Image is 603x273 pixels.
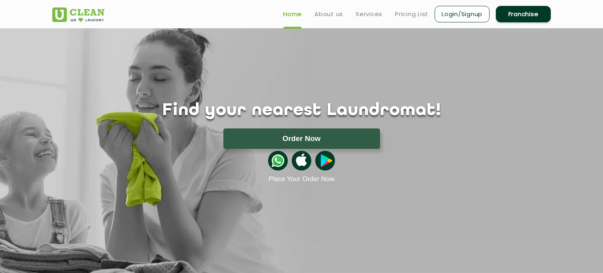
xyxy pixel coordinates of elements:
[356,9,382,19] a: Services
[435,6,490,22] a: Login/Signup
[315,151,335,170] img: playstoreicon.png
[223,128,380,149] button: Order Now
[46,101,557,121] h1: Find your nearest Laundromat!
[292,151,311,170] img: apple-icon.png
[52,7,104,22] img: UClean Laundry and Dry Cleaning
[268,151,288,170] img: whatsappicon.png
[496,6,551,22] a: Franchise
[314,9,343,19] a: About us
[395,9,428,19] a: Pricing List
[269,175,334,183] a: Place Your Order Now
[283,9,302,19] a: Home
